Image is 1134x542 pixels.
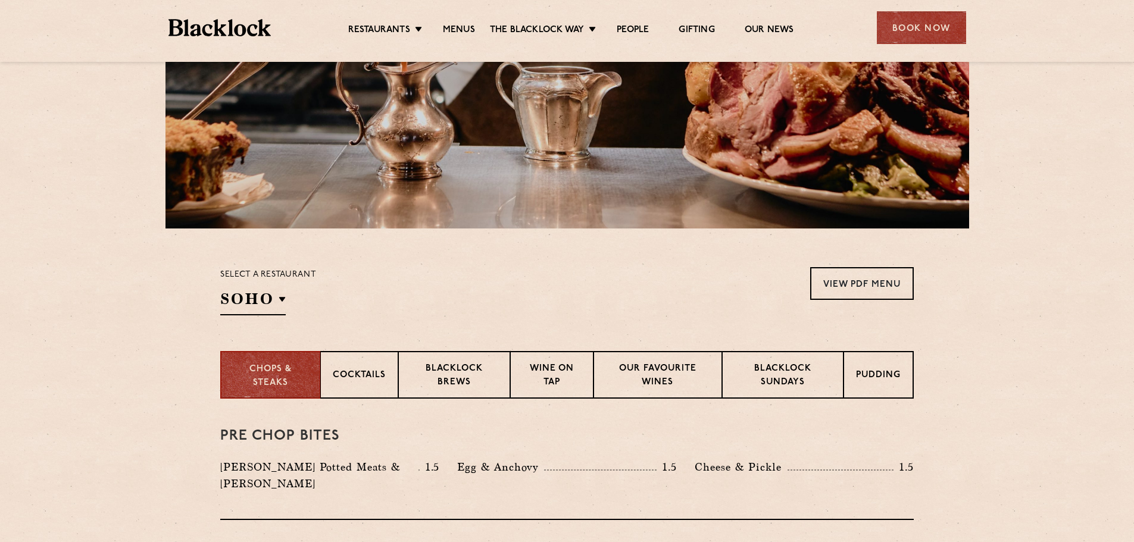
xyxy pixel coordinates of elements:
[168,19,271,36] img: BL_Textured_Logo-footer-cropped.svg
[220,289,286,315] h2: SOHO
[735,362,831,390] p: Blacklock Sundays
[617,24,649,37] a: People
[490,24,584,37] a: The Blacklock Way
[856,369,901,384] p: Pudding
[420,459,440,475] p: 1.5
[606,362,709,390] p: Our favourite wines
[220,459,418,492] p: [PERSON_NAME] Potted Meats & [PERSON_NAME]
[894,459,914,475] p: 1.5
[523,362,581,390] p: Wine on Tap
[877,11,966,44] div: Book Now
[657,459,677,475] p: 1.5
[233,363,308,390] p: Chops & Steaks
[220,267,316,283] p: Select a restaurant
[695,459,788,475] p: Cheese & Pickle
[810,267,914,300] a: View PDF Menu
[220,428,914,444] h3: Pre Chop Bites
[679,24,714,37] a: Gifting
[745,24,794,37] a: Our News
[333,369,386,384] p: Cocktails
[457,459,544,475] p: Egg & Anchovy
[411,362,498,390] p: Blacklock Brews
[348,24,410,37] a: Restaurants
[443,24,475,37] a: Menus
